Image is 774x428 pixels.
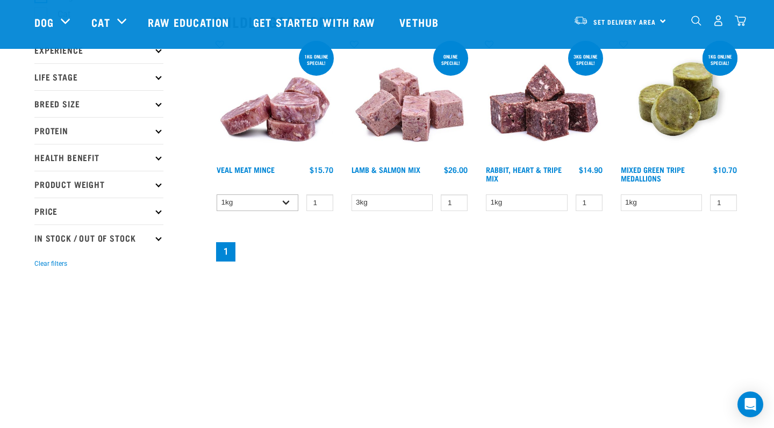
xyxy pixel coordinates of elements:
a: Raw Education [137,1,242,43]
a: Mixed Green Tripe Medallions [621,168,685,180]
a: Dog [34,14,54,30]
div: Open Intercom Messenger [737,391,763,417]
div: 1kg online special! [299,48,334,71]
a: Get started with Raw [242,1,389,43]
p: Experience [34,37,163,63]
img: home-icon-1@2x.png [691,16,701,26]
p: Health Benefit [34,144,163,171]
div: 1kg online special! [703,48,737,71]
img: user.png [713,15,724,26]
p: Life Stage [34,63,163,90]
input: 1 [710,194,737,211]
button: Clear filters [34,259,67,269]
div: $10.70 [713,165,737,174]
img: Mixed Green Tripe [618,39,740,161]
input: 1 [441,194,468,211]
a: Page 1 [216,242,235,262]
p: Breed Size [34,90,163,117]
a: Veal Meat Mince [217,168,275,171]
img: 1029 Lamb Salmon Mix 01 [349,39,471,161]
p: Price [34,198,163,224]
div: 3kg online special! [568,48,603,71]
input: 1 [306,194,333,211]
p: In Stock / Out Of Stock [34,224,163,251]
input: 1 [576,194,603,211]
div: $14.90 [579,165,603,174]
a: Lamb & Salmon Mix [352,168,420,171]
a: Vethub [389,1,452,43]
div: $26.00 [444,165,468,174]
p: Protein [34,117,163,144]
img: home-icon@2x.png [735,15,746,26]
a: Rabbit, Heart & Tripe Mix [486,168,562,180]
span: Set Delivery Area [593,20,656,24]
p: Product Weight [34,171,163,198]
img: 1175 Rabbit Heart Tripe Mix 01 [483,39,605,161]
img: 1160 Veal Meat Mince Medallions 01 [214,39,336,161]
nav: pagination [214,240,740,264]
a: Cat [91,14,110,30]
div: ONLINE SPECIAL! [433,48,468,71]
img: van-moving.png [574,16,588,25]
div: $15.70 [310,165,333,174]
